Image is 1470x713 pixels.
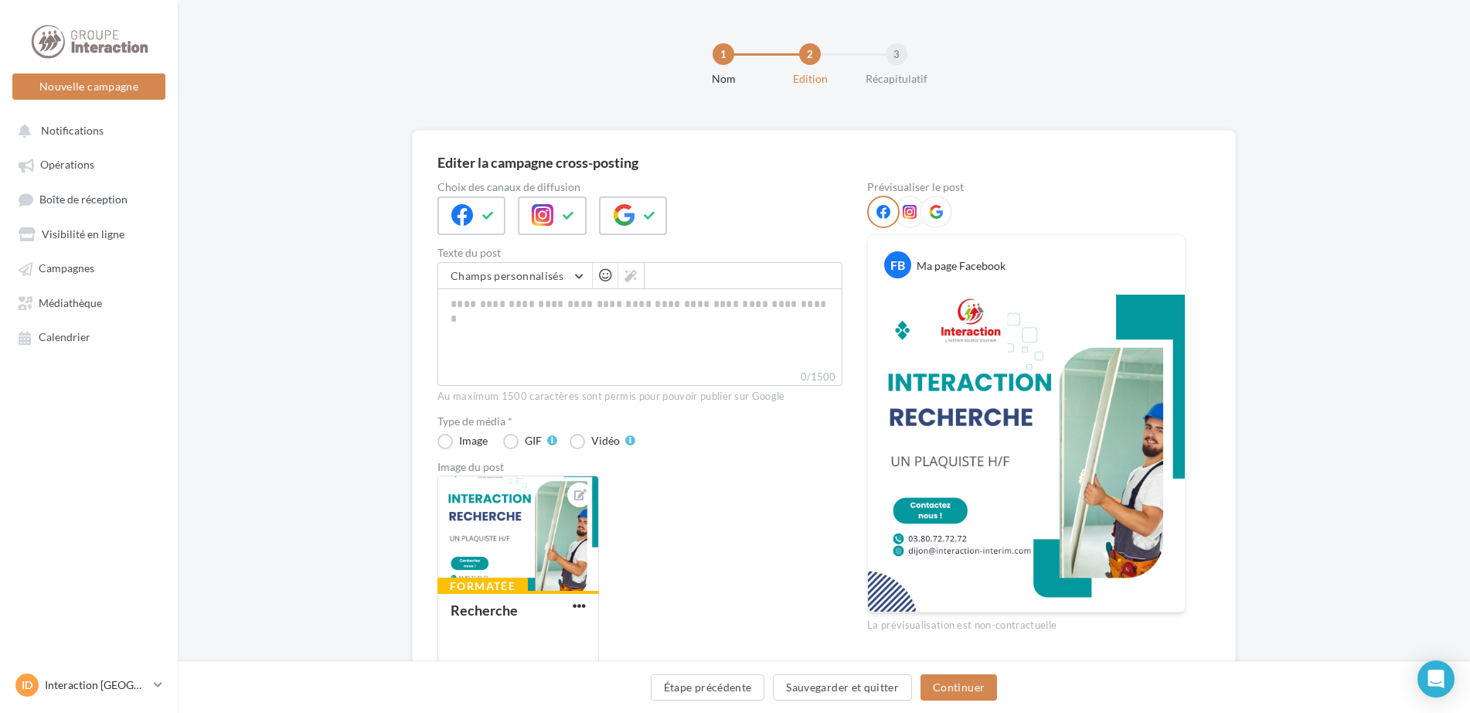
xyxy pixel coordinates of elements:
[40,159,94,172] span: Opérations
[437,369,842,386] label: 0/1500
[884,251,911,278] div: FB
[713,43,734,65] div: 1
[920,674,997,701] button: Continuer
[799,43,821,65] div: 2
[437,462,842,472] div: Image du post
[12,73,165,100] button: Nouvelle campagne
[9,116,162,144] button: Notifications
[437,247,842,258] label: Texte du post
[39,193,128,206] span: Boîte de réception
[39,331,90,344] span: Calendrier
[42,227,124,241] span: Visibilité en ligne
[9,254,168,281] a: Campagnes
[9,185,168,213] a: Boîte de réception
[847,71,946,87] div: Récapitulatif
[9,220,168,247] a: Visibilité en ligne
[437,578,528,595] div: Formatée
[45,677,148,693] p: Interaction [GEOGRAPHIC_DATA]
[39,296,102,309] span: Médiathèque
[9,322,168,350] a: Calendrier
[1417,660,1455,698] div: Open Intercom Messenger
[761,71,859,87] div: Edition
[437,182,842,193] label: Choix des canaux de diffusion
[9,288,168,316] a: Médiathèque
[674,71,773,87] div: Nom
[22,677,32,693] span: ID
[9,150,168,178] a: Opérations
[867,612,1186,633] div: La prévisualisation est non-contractuelle
[437,390,842,404] div: Au maximum 1500 caractères sont permis pour pouvoir publier sur Google
[451,269,563,282] span: Champs personnalisés
[437,416,842,427] label: Type de média *
[773,674,912,701] button: Sauvegarder et quitter
[437,155,638,169] div: Editer la campagne cross-posting
[591,435,620,446] div: Vidéo
[525,435,542,446] div: GIF
[459,435,488,446] div: Image
[886,43,907,65] div: 3
[451,602,518,619] div: Recherche
[651,674,765,701] button: Étape précédente
[12,670,165,700] a: ID Interaction [GEOGRAPHIC_DATA]
[917,258,1006,274] div: Ma page Facebook
[39,262,94,275] span: Campagnes
[867,182,1186,193] div: Prévisualiser le post
[438,263,592,289] button: Champs personnalisés
[41,124,104,137] span: Notifications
